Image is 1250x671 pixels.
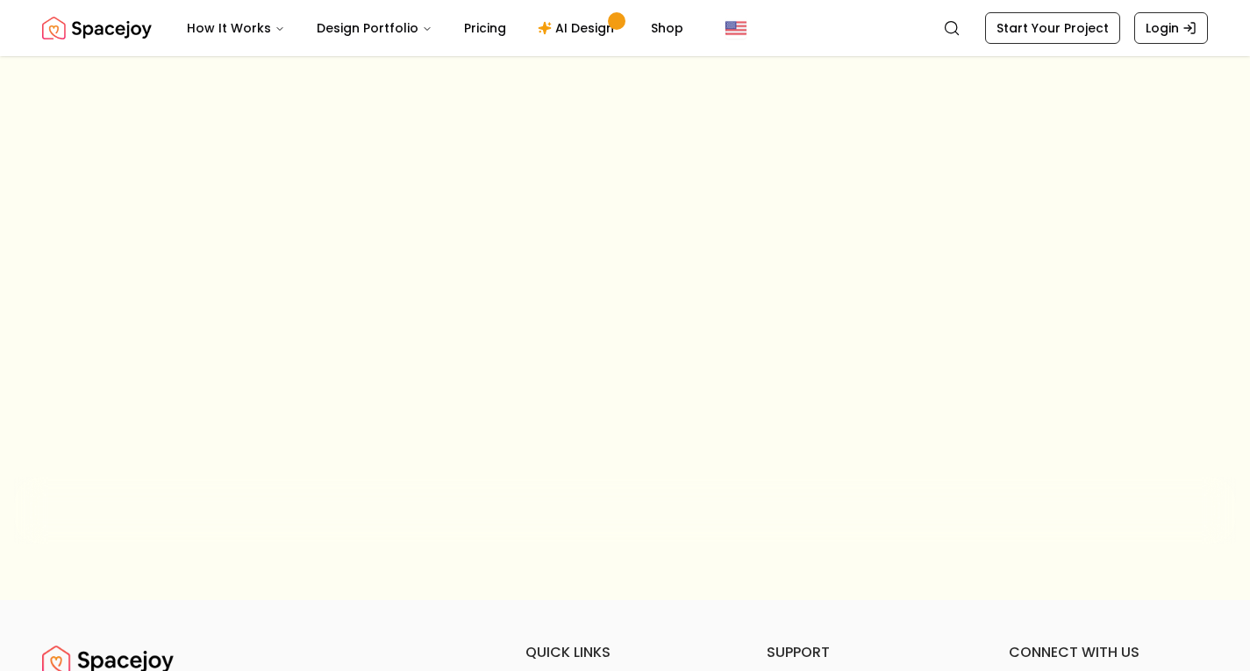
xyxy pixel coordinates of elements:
button: How It Works [173,11,299,46]
a: Start Your Project [985,12,1120,44]
h6: quick links [525,642,725,663]
h6: connect with us [1009,642,1208,663]
a: AI Design [524,11,633,46]
a: Login [1134,12,1208,44]
h6: support [767,642,966,663]
a: Spacejoy [42,11,152,46]
nav: Main [173,11,697,46]
button: Design Portfolio [303,11,446,46]
a: Shop [637,11,697,46]
img: United States [725,18,746,39]
img: Spacejoy Logo [42,11,152,46]
a: Pricing [450,11,520,46]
